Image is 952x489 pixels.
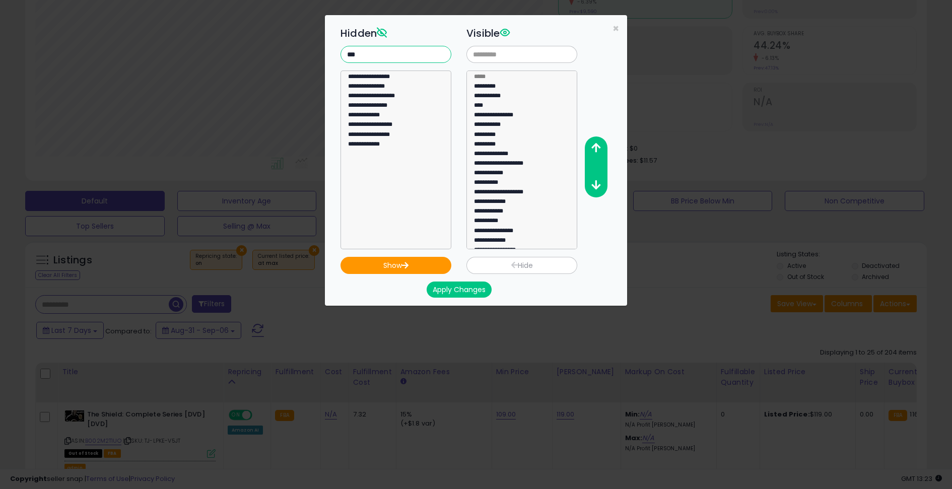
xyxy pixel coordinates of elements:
[613,21,619,36] span: ×
[466,257,577,274] button: Hide
[427,282,492,298] button: Apply Changes
[466,26,577,41] h3: Visible
[341,26,451,41] h3: Hidden
[341,257,451,274] button: Show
